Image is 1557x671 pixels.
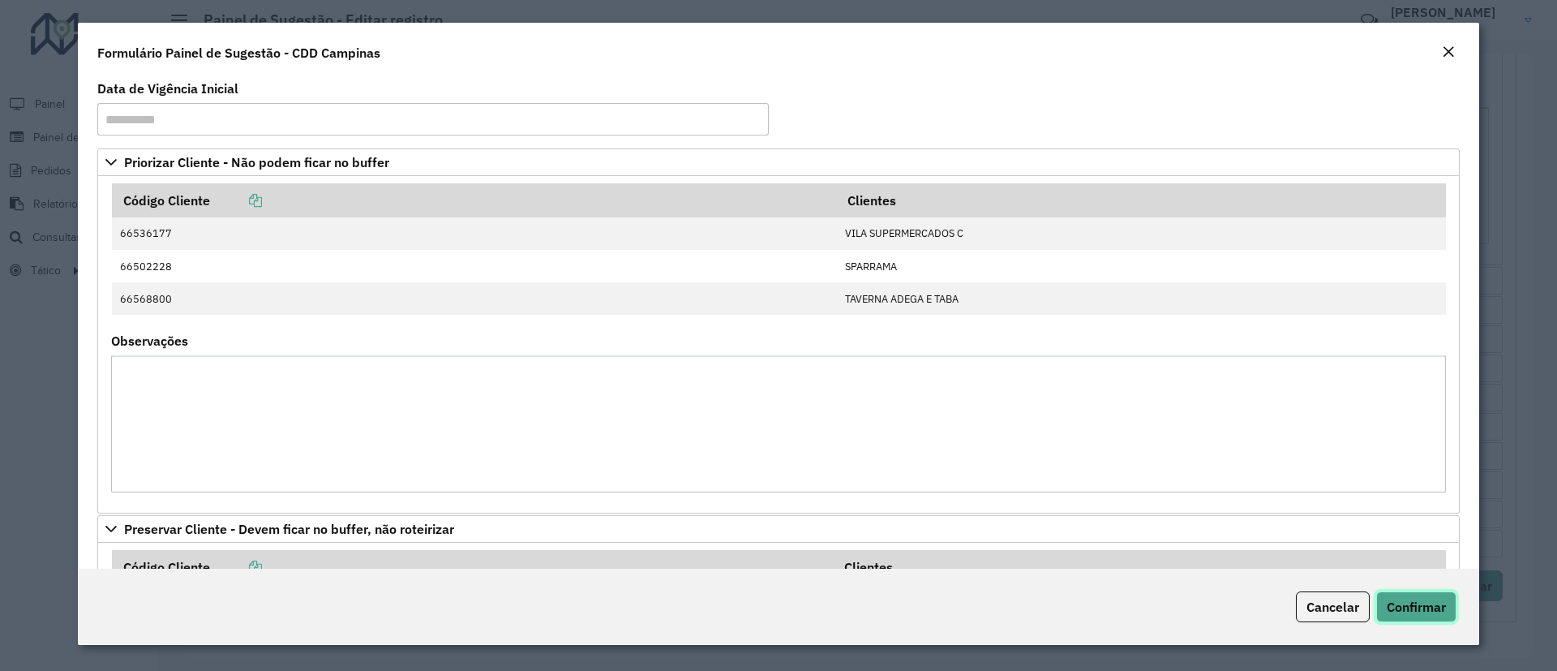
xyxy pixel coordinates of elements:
[124,156,389,169] span: Priorizar Cliente - Não podem ficar no buffer
[837,183,1446,217] th: Clientes
[112,282,837,315] td: 66568800
[837,250,1446,282] td: SPARRAMA
[210,559,262,575] a: Copiar
[97,43,380,62] h4: Formulário Painel de Sugestão - CDD Campinas
[1387,599,1446,615] span: Confirmar
[112,250,837,282] td: 66502228
[97,79,238,98] label: Data de Vigência Inicial
[1376,591,1456,622] button: Confirmar
[111,331,188,351] label: Observações
[97,515,1460,543] a: Preservar Cliente - Devem ficar no buffer, não roteirizar
[1442,45,1455,58] em: Fechar
[97,148,1460,176] a: Priorizar Cliente - Não podem ficar no buffer
[124,523,454,536] span: Preservar Cliente - Devem ficar no buffer, não roteirizar
[837,217,1446,250] td: VILA SUPERMERCADOS C
[112,550,833,584] th: Código Cliente
[837,282,1446,315] td: TAVERNA ADEGA E TABA
[97,176,1460,514] div: Priorizar Cliente - Não podem ficar no buffer
[112,183,837,217] th: Código Cliente
[1306,599,1359,615] span: Cancelar
[833,550,1446,584] th: Clientes
[1296,591,1370,622] button: Cancelar
[210,192,262,209] a: Copiar
[1437,42,1460,63] button: Close
[112,217,837,250] td: 66536177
